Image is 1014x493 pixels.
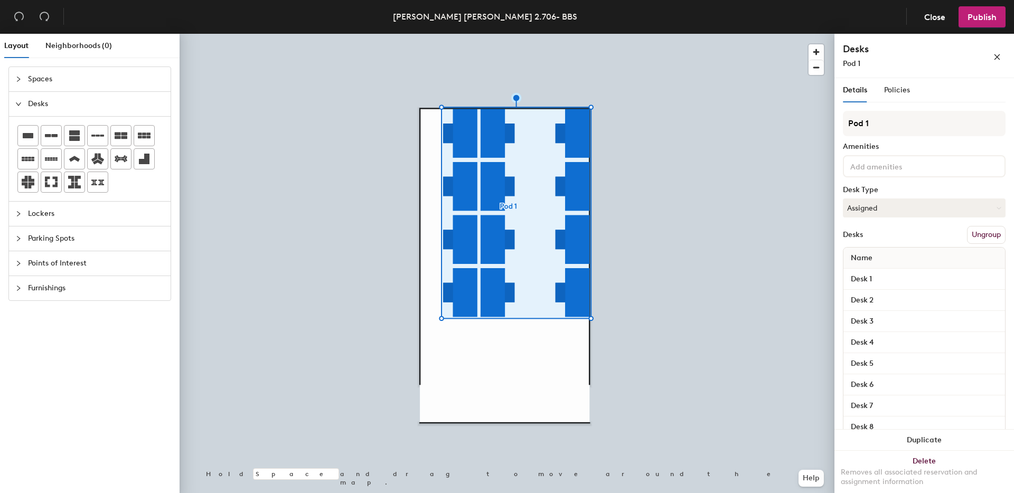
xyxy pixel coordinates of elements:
[846,314,1003,329] input: Unnamed desk
[843,86,867,94] span: Details
[28,276,164,300] span: Furnishings
[34,6,55,27] button: Redo (⌘ + ⇧ + Z)
[45,41,112,50] span: Neighborhoods (0)
[843,59,860,68] span: Pod 1
[848,159,943,172] input: Add amenities
[846,399,1003,413] input: Unnamed desk
[843,143,1006,151] div: Amenities
[846,249,878,268] span: Name
[28,226,164,251] span: Parking Spots
[846,293,1003,308] input: Unnamed desk
[924,12,945,22] span: Close
[799,470,824,487] button: Help
[993,53,1001,61] span: close
[843,198,1006,217] button: Assigned
[28,202,164,226] span: Lockers
[841,468,1008,487] div: Removes all associated reservation and assignment information
[959,6,1006,27] button: Publish
[14,11,24,22] span: undo
[846,356,1003,371] input: Unnamed desk
[834,430,1014,451] button: Duplicate
[915,6,954,27] button: Close
[843,42,959,56] h4: Desks
[15,235,22,242] span: collapsed
[393,10,577,23] div: [PERSON_NAME] [PERSON_NAME] 2.706- BBS
[843,231,863,239] div: Desks
[15,211,22,217] span: collapsed
[846,272,1003,287] input: Unnamed desk
[15,285,22,291] span: collapsed
[28,251,164,276] span: Points of Interest
[843,186,1006,194] div: Desk Type
[846,377,1003,392] input: Unnamed desk
[846,335,1003,350] input: Unnamed desk
[15,260,22,267] span: collapsed
[846,420,1003,434] input: Unnamed desk
[967,226,1006,244] button: Ungroup
[4,41,29,50] span: Layout
[15,101,22,107] span: expanded
[28,67,164,91] span: Spaces
[8,6,30,27] button: Undo (⌘ + Z)
[884,86,910,94] span: Policies
[28,92,164,116] span: Desks
[968,12,997,22] span: Publish
[15,76,22,82] span: collapsed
